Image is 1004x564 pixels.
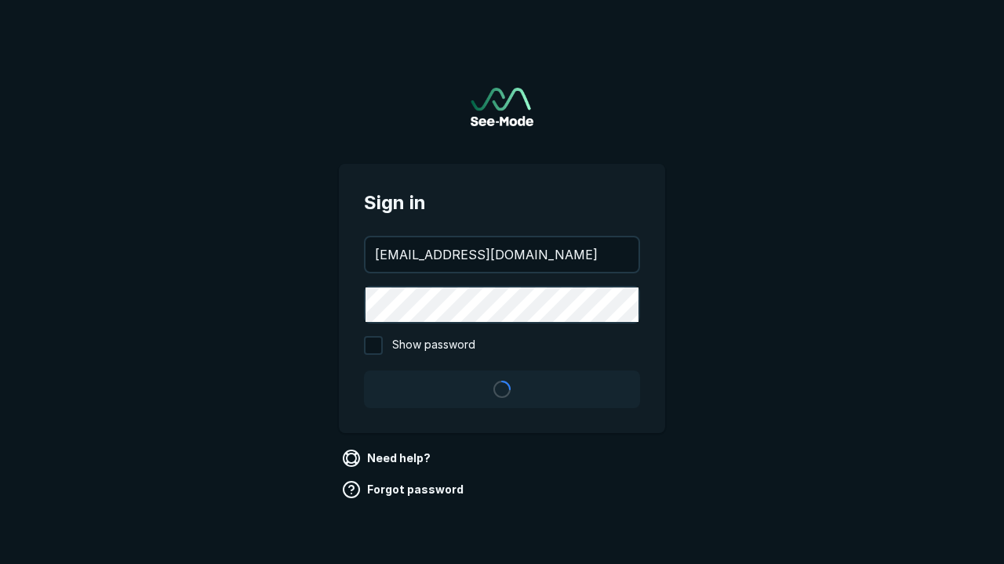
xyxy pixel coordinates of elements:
a: Go to sign in [471,88,533,126]
input: your@email.com [366,237,638,272]
img: See-Mode Logo [471,88,533,126]
span: Sign in [364,189,640,217]
a: Forgot password [339,477,470,502]
span: Show password [392,336,475,355]
a: Need help? [339,446,437,471]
